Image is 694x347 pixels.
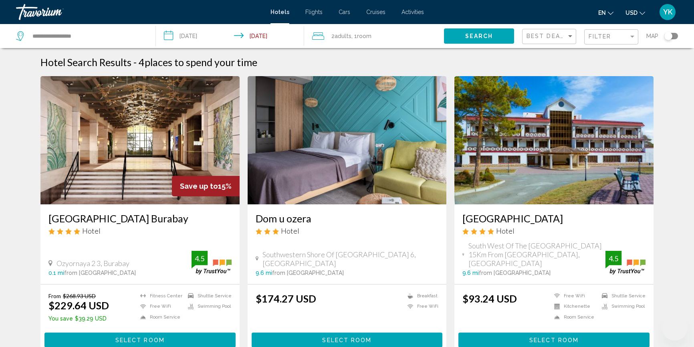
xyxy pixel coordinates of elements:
[48,315,73,322] span: You save
[663,8,672,16] span: YK
[529,337,579,343] span: Select Room
[63,293,96,299] del: $268.93 USD
[598,7,613,18] button: Change language
[184,303,232,310] li: Swimming Pool
[454,76,654,204] img: Hotel image
[605,254,621,263] div: 4.5
[331,30,351,42] span: 2
[598,10,606,16] span: en
[625,7,645,18] button: Change currency
[584,29,638,45] button: Filter
[44,335,236,343] a: Select Room
[48,299,109,311] ins: $229.64 USD
[256,270,272,276] span: 9.6 mi
[192,251,232,274] img: trustyou-badge.svg
[351,30,371,42] span: , 1
[64,270,136,276] span: from [GEOGRAPHIC_DATA]
[658,32,678,40] button: Toggle map
[444,28,514,43] button: Search
[366,9,385,15] a: Cruises
[115,337,165,343] span: Select Room
[136,314,184,321] li: Room Service
[550,314,598,321] li: Room Service
[550,293,598,299] li: Free WiFi
[82,226,101,235] span: Hotel
[339,9,350,15] a: Cars
[550,303,598,310] li: Kitchenette
[180,182,218,190] span: Save up to
[462,212,646,224] a: [GEOGRAPHIC_DATA]
[145,56,257,68] span: places to spend your time
[40,56,131,68] h1: Hotel Search Results
[322,337,371,343] span: Select Room
[192,254,208,263] div: 4.5
[48,315,109,322] p: $39.29 USD
[272,270,344,276] span: from [GEOGRAPHIC_DATA]
[48,293,61,299] span: From
[252,335,443,343] a: Select Room
[462,226,646,235] div: 4 star Hotel
[262,250,438,268] span: Southwestern Shore Of [GEOGRAPHIC_DATA] 6, [GEOGRAPHIC_DATA]
[458,335,650,343] a: Select Room
[403,293,438,299] li: Breakfast
[468,241,605,268] span: South West Of The [GEOGRAPHIC_DATA] 15Km From [GEOGRAPHIC_DATA], [GEOGRAPHIC_DATA]
[479,270,551,276] span: from [GEOGRAPHIC_DATA]
[462,270,479,276] span: 9.6 mi
[48,226,232,235] div: 4 star Hotel
[527,33,574,40] mat-select: Sort by
[281,226,299,235] span: Hotel
[403,303,438,310] li: Free WiFi
[527,33,569,39] span: Best Deals
[304,24,444,48] button: Travelers: 2 adults, 0 children
[48,270,64,276] span: 0.1 mi
[256,293,316,305] ins: $174.27 USD
[598,293,646,299] li: Shuttle Service
[133,56,137,68] span: -
[657,4,678,20] button: User Menu
[40,76,240,204] img: Hotel image
[184,293,232,299] li: Shuttle Service
[589,33,611,40] span: Filter
[136,303,184,310] li: Free WiFi
[462,293,517,305] ins: $93.24 USD
[172,176,240,196] div: 15%
[646,30,658,42] span: Map
[16,4,262,20] a: Travorium
[256,212,439,224] a: Dom u ozera
[465,33,493,40] span: Search
[357,33,371,39] span: Room
[401,9,424,15] a: Activities
[662,315,688,341] iframe: Кнопка запуска окна обмена сообщениями
[496,226,514,235] span: Hotel
[256,226,439,235] div: 3 star Hotel
[335,33,351,39] span: Adults
[248,76,447,204] img: Hotel image
[48,212,232,224] a: [GEOGRAPHIC_DATA] Burabay
[605,251,646,274] img: trustyou-badge.svg
[625,10,638,16] span: USD
[598,303,646,310] li: Swimming Pool
[56,259,129,268] span: Ozyornaya 2 3, Burabay
[305,9,323,15] a: Flights
[139,56,257,68] h2: 4
[136,293,184,299] li: Fitness Center
[156,24,304,48] button: Check-in date: Sep 12, 2025 Check-out date: Sep 13, 2025
[270,9,289,15] a: Hotels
